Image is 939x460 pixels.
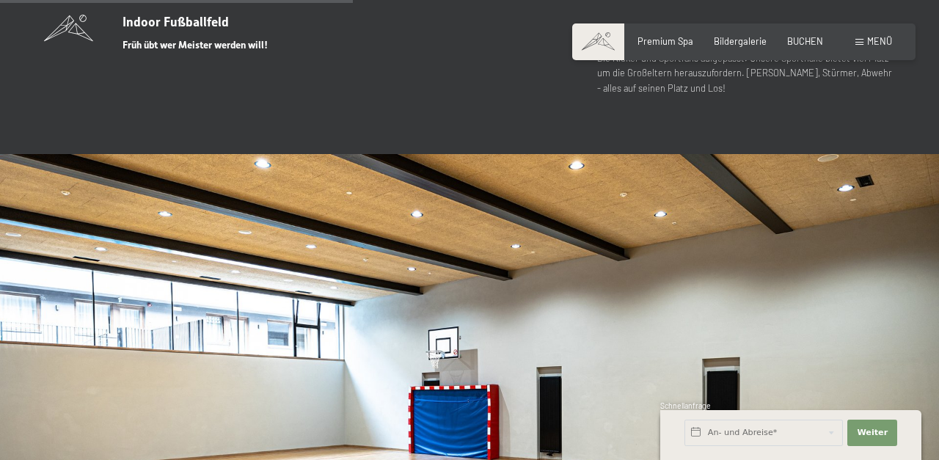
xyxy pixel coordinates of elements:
span: Indoor Fußballfeld [123,15,229,29]
a: BUCHEN [787,35,823,47]
button: Weiter [847,420,897,446]
span: Früh übt wer Meister werden will! [123,39,268,51]
a: Bildergalerie [714,35,767,47]
span: Schnellanfrage [660,401,711,410]
span: Menü [867,35,892,47]
p: Die Kicker und Sportfans aufgepasst. Unsere Sporthalle bietet viel Platz um die Großeltern heraus... [597,51,895,95]
span: Weiter [857,427,888,439]
a: Premium Spa [637,35,693,47]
